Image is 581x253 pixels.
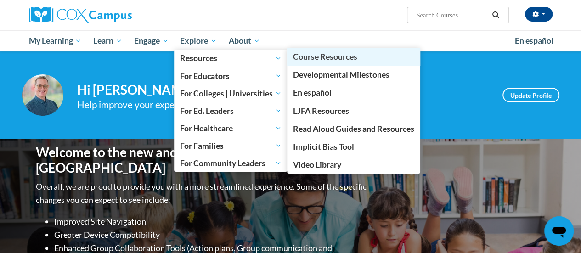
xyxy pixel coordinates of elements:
h4: Hi [PERSON_NAME]! Take a minute to review your profile. [77,82,489,98]
a: About [223,30,266,51]
img: Cox Campus [29,7,132,23]
a: Implicit Bias Tool [287,138,420,156]
span: Video Library [293,160,341,169]
a: En español [509,31,559,51]
img: Profile Image [22,74,63,116]
span: For Families [180,140,282,151]
a: Update Profile [502,88,559,102]
button: Search [489,10,502,21]
button: Account Settings [525,7,553,22]
span: For Colleges | Universities [180,88,282,99]
span: Explore [180,35,217,46]
a: Developmental Milestones [287,66,420,84]
a: My Learning [23,30,88,51]
span: For Ed. Leaders [180,105,282,116]
span: Developmental Milestones [293,70,389,79]
a: Engage [128,30,175,51]
a: For Educators [174,67,288,84]
li: Greater Device Compatibility [54,228,369,242]
input: Search Courses [415,10,489,21]
span: Learn [93,35,122,46]
a: Course Resources [287,48,420,66]
a: Cox Campus [29,7,194,23]
p: Overall, we are proud to provide you with a more streamlined experience. Some of the specific cha... [36,180,369,207]
a: LJFA Resources [287,102,420,120]
div: Main menu [22,30,559,51]
span: En español [515,36,553,45]
span: For Educators [180,70,282,81]
a: For Families [174,137,288,154]
li: Improved Site Navigation [54,215,369,228]
span: LJFA Resources [293,106,349,116]
span: My Learning [28,35,81,46]
a: Resources [174,50,288,67]
a: Read Aloud Guides and Resources [287,120,420,138]
a: For Ed. Leaders [174,102,288,119]
span: En español [293,88,332,97]
a: For Healthcare [174,119,288,137]
a: Video Library [287,156,420,174]
a: Explore [174,30,223,51]
span: About [229,35,260,46]
div: Help improve your experience by keeping your profile up to date. [77,97,489,112]
span: Resources [180,53,282,64]
a: En español [287,84,420,101]
span: Engage [134,35,169,46]
span: Read Aloud Guides and Resources [293,124,414,134]
span: For Community Leaders [180,157,282,169]
span: For Healthcare [180,123,282,134]
span: Implicit Bias Tool [293,142,354,152]
iframe: Button to launch messaging window [544,216,574,246]
a: Learn [87,30,128,51]
a: For Community Leaders [174,154,288,172]
a: For Colleges | Universities [174,84,288,102]
span: Course Resources [293,52,357,62]
h1: Welcome to the new and improved [PERSON_NAME][GEOGRAPHIC_DATA] [36,145,369,175]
